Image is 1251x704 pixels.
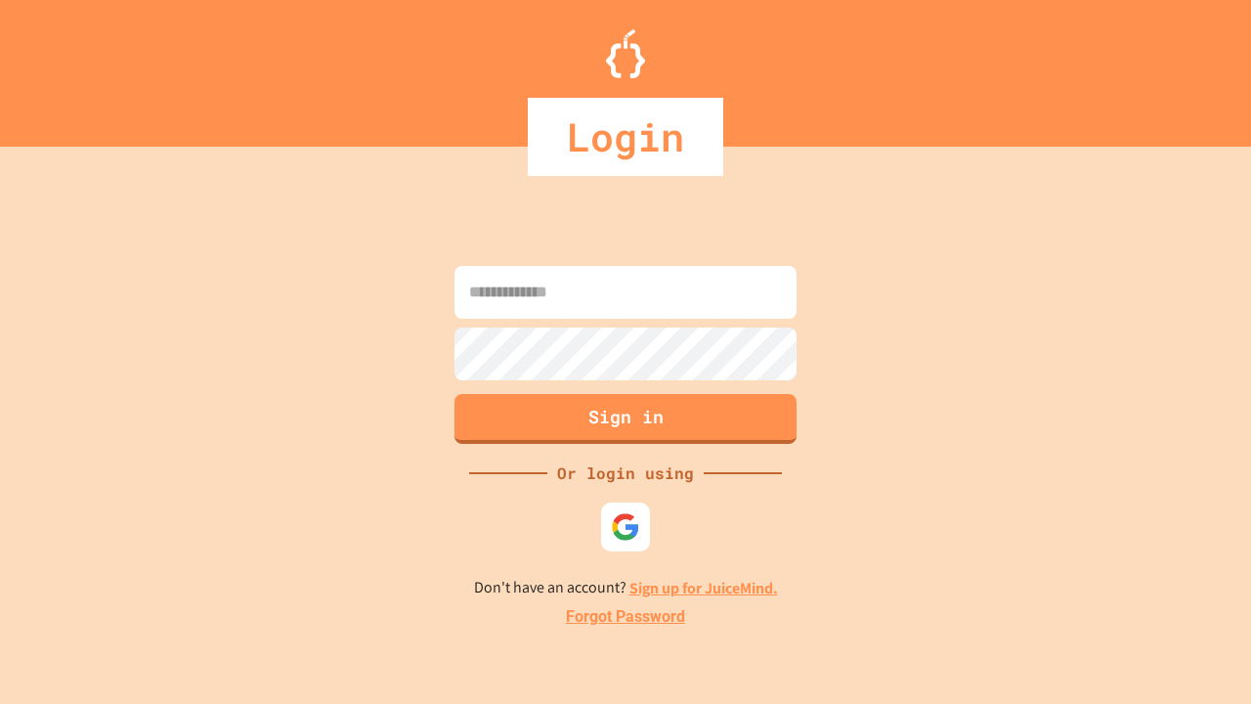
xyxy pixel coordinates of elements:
[454,394,797,444] button: Sign in
[474,576,778,600] p: Don't have an account?
[528,98,723,176] div: Login
[629,578,778,598] a: Sign up for JuiceMind.
[566,605,685,629] a: Forgot Password
[611,512,640,542] img: google-icon.svg
[1169,626,1231,684] iframe: chat widget
[606,29,645,78] img: Logo.svg
[547,462,704,485] div: Or login using
[1089,541,1231,624] iframe: chat widget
